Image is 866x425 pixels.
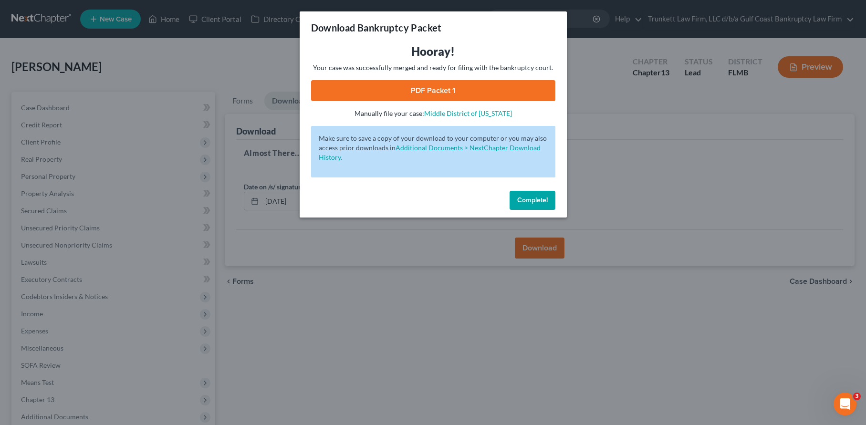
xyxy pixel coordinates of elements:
[311,63,555,73] p: Your case was successfully merged and ready for filing with the bankruptcy court.
[311,21,442,34] h3: Download Bankruptcy Packet
[319,134,548,162] p: Make sure to save a copy of your download to your computer or you may also access prior downloads in
[517,196,548,204] span: Complete!
[510,191,555,210] button: Complete!
[319,144,541,161] a: Additional Documents > NextChapter Download History.
[424,109,512,117] a: Middle District of [US_STATE]
[311,80,555,101] a: PDF Packet 1
[853,393,861,400] span: 3
[834,393,856,415] iframe: Intercom live chat
[311,109,555,118] p: Manually file your case:
[311,44,555,59] h3: Hooray!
